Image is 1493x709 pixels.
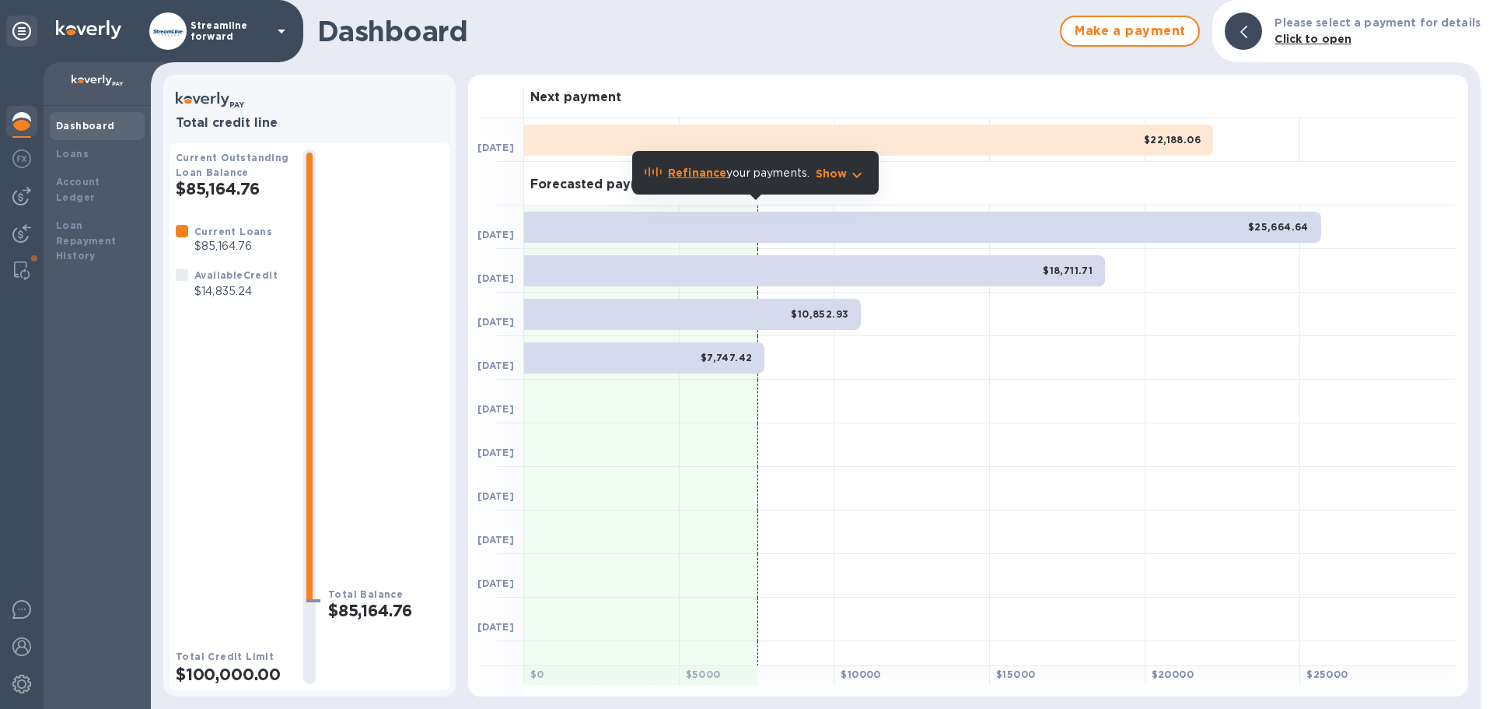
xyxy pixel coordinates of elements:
b: [DATE] [477,316,514,328]
b: $ 15000 [996,669,1035,680]
b: Account Ledger [56,176,100,203]
b: [DATE] [477,577,514,589]
p: Streamline forward [191,20,268,42]
b: [DATE] [477,142,514,153]
img: Foreign exchange [12,149,31,168]
b: Click to open [1274,33,1351,45]
h3: Next payment [530,90,621,105]
b: Total Balance [328,588,403,600]
h2: $85,164.76 [176,179,291,198]
h3: Total credit line [176,116,443,131]
b: [DATE] [477,447,514,458]
b: Refinance [668,167,726,179]
b: [DATE] [477,272,514,284]
b: $ 20000 [1152,669,1194,680]
p: Show [816,166,848,181]
b: $10,852.93 [791,308,848,320]
b: [DATE] [477,490,514,502]
h1: Dashboard [317,15,1052,47]
b: [DATE] [477,360,514,371]
span: Make a payment [1074,22,1186,40]
b: [DATE] [477,229,514,240]
b: [DATE] [477,403,514,415]
p: $85,164.76 [194,238,272,254]
b: Please select a payment for details [1274,16,1481,29]
p: your payments. [668,165,809,181]
b: Current Loans [194,226,272,237]
b: Current Outstanding Loan Balance [176,152,289,178]
b: $ 25000 [1306,669,1348,680]
b: Total Credit Limit [176,651,274,662]
b: $7,747.42 [701,352,753,363]
b: $25,664.64 [1248,221,1309,233]
b: [DATE] [477,621,514,633]
b: $ 10000 [841,669,880,680]
b: [DATE] [477,534,514,546]
div: Unpin categories [6,16,37,47]
h2: $85,164.76 [328,601,443,620]
h2: $100,000.00 [176,665,291,684]
b: Available Credit [194,269,278,281]
button: Show [816,166,866,181]
b: Dashboard [56,120,115,132]
b: $22,188.06 [1144,134,1201,146]
h3: Forecasted payments [530,177,670,192]
p: $14,835.24 [194,283,278,300]
img: Logo [56,20,121,39]
button: Make a payment [1060,16,1200,47]
b: Loans [56,148,89,160]
b: $18,711.71 [1043,265,1093,276]
b: Loan Repayment History [56,219,117,262]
